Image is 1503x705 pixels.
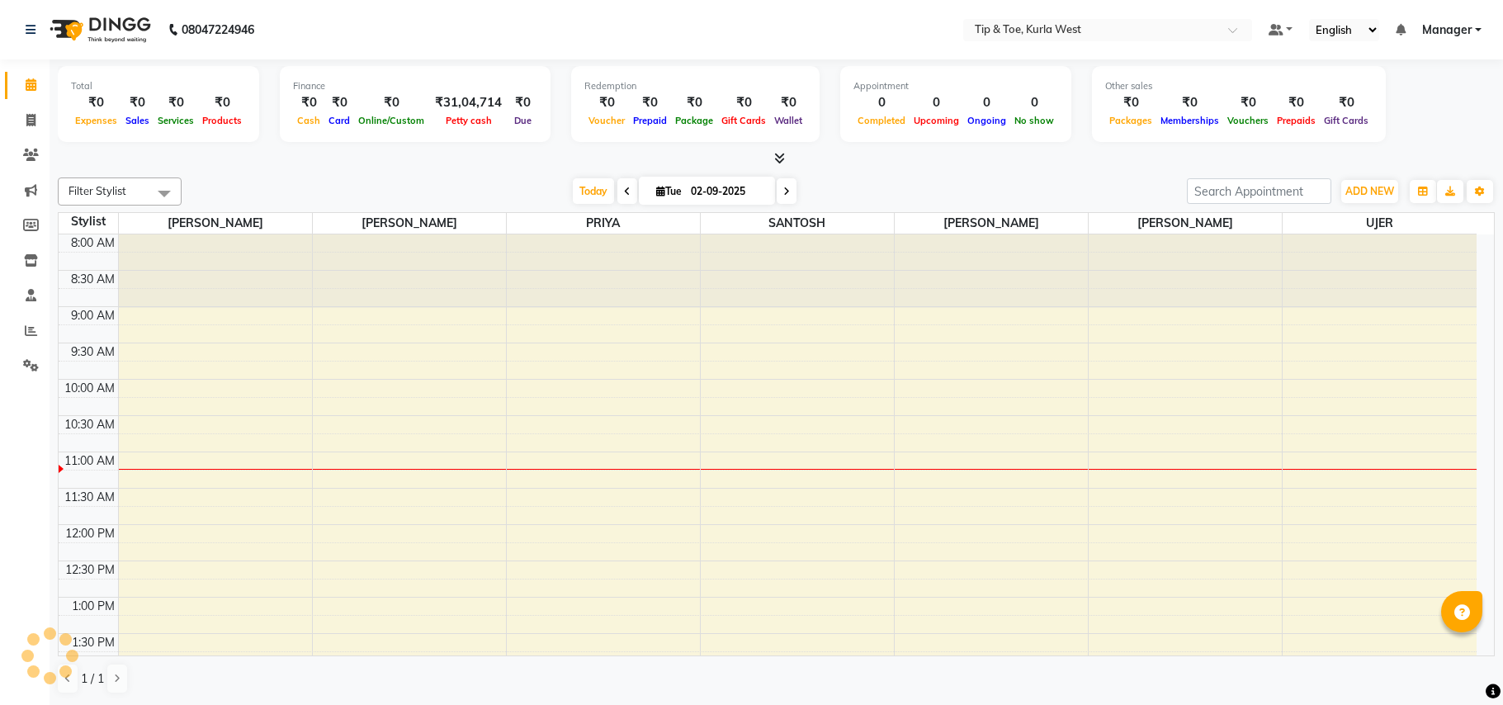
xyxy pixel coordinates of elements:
[428,93,508,112] div: ₹31,04,714
[1089,213,1282,234] span: [PERSON_NAME]
[293,115,324,126] span: Cash
[62,561,118,579] div: 12:30 PM
[584,79,806,93] div: Redemption
[701,213,894,234] span: SANTOSH
[154,93,198,112] div: ₹0
[1010,115,1058,126] span: No show
[59,213,118,230] div: Stylist
[62,525,118,542] div: 12:00 PM
[717,93,770,112] div: ₹0
[1105,93,1156,112] div: ₹0
[963,115,1010,126] span: Ongoing
[629,93,671,112] div: ₹0
[313,213,506,234] span: [PERSON_NAME]
[895,213,1088,234] span: [PERSON_NAME]
[324,115,354,126] span: Card
[1187,178,1331,204] input: Search Appointment
[1156,93,1223,112] div: ₹0
[629,115,671,126] span: Prepaid
[69,184,126,197] span: Filter Stylist
[1273,93,1320,112] div: ₹0
[1223,93,1273,112] div: ₹0
[1223,115,1273,126] span: Vouchers
[770,93,806,112] div: ₹0
[198,93,246,112] div: ₹0
[68,234,118,252] div: 8:00 AM
[61,489,118,506] div: 11:30 AM
[42,7,155,53] img: logo
[853,79,1058,93] div: Appointment
[717,115,770,126] span: Gift Cards
[1283,213,1477,234] span: UJER
[1105,79,1373,93] div: Other sales
[1422,21,1472,39] span: Manager
[584,115,629,126] span: Voucher
[121,93,154,112] div: ₹0
[71,115,121,126] span: Expenses
[1010,93,1058,112] div: 0
[1156,115,1223,126] span: Memberships
[68,271,118,288] div: 8:30 AM
[1341,180,1398,203] button: ADD NEW
[293,79,537,93] div: Finance
[652,185,686,197] span: Tue
[71,93,121,112] div: ₹0
[354,115,428,126] span: Online/Custom
[853,93,910,112] div: 0
[686,179,768,204] input: 2025-09-02
[910,115,963,126] span: Upcoming
[121,115,154,126] span: Sales
[154,115,198,126] span: Services
[68,343,118,361] div: 9:30 AM
[61,416,118,433] div: 10:30 AM
[442,115,496,126] span: Petty cash
[1320,115,1373,126] span: Gift Cards
[671,115,717,126] span: Package
[671,93,717,112] div: ₹0
[293,93,324,112] div: ₹0
[508,93,537,112] div: ₹0
[770,115,806,126] span: Wallet
[71,79,246,93] div: Total
[510,115,536,126] span: Due
[1320,93,1373,112] div: ₹0
[573,178,614,204] span: Today
[354,93,428,112] div: ₹0
[853,115,910,126] span: Completed
[324,93,354,112] div: ₹0
[69,598,118,615] div: 1:00 PM
[198,115,246,126] span: Products
[61,380,118,397] div: 10:00 AM
[68,307,118,324] div: 9:00 AM
[61,452,118,470] div: 11:00 AM
[1273,115,1320,126] span: Prepaids
[69,634,118,651] div: 1:30 PM
[584,93,629,112] div: ₹0
[1105,115,1156,126] span: Packages
[182,7,254,53] b: 08047224946
[81,670,104,688] span: 1 / 1
[1345,185,1394,197] span: ADD NEW
[119,213,312,234] span: [PERSON_NAME]
[507,213,700,234] span: PRIYA
[910,93,963,112] div: 0
[963,93,1010,112] div: 0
